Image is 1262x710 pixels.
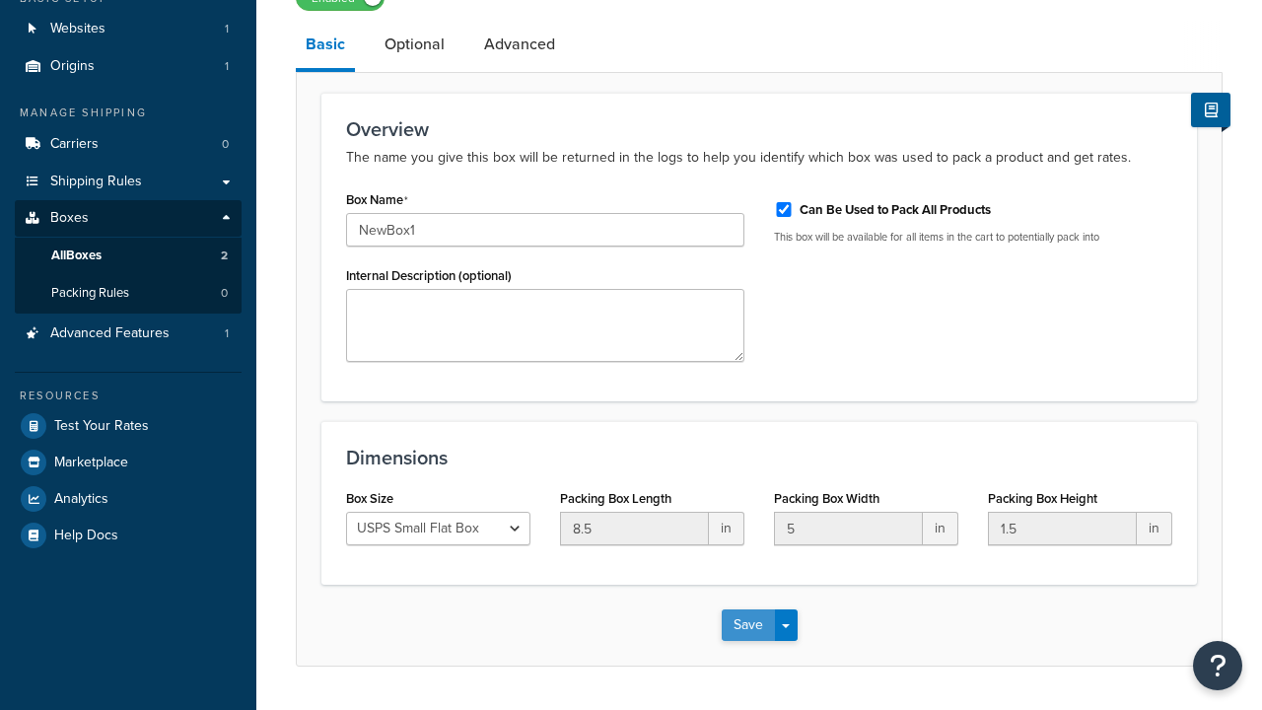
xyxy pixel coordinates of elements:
a: Marketplace [15,445,242,480]
li: Origins [15,48,242,85]
label: Box Name [346,192,408,208]
span: 0 [222,136,229,153]
label: Can Be Used to Pack All Products [800,201,991,219]
button: Save [722,609,775,641]
a: Basic [296,21,355,72]
a: Analytics [15,481,242,517]
label: Packing Box Width [774,491,879,506]
span: All Boxes [51,248,102,264]
li: Boxes [15,200,242,313]
label: Packing Box Length [560,491,671,506]
h3: Dimensions [346,447,1172,468]
label: Box Size [346,491,393,506]
span: Analytics [54,491,108,508]
span: Help Docs [54,528,118,544]
a: Websites1 [15,11,242,47]
a: Help Docs [15,518,242,553]
span: Websites [50,21,105,37]
label: Packing Box Height [988,491,1097,506]
a: Boxes [15,200,242,237]
div: Manage Shipping [15,105,242,121]
span: Origins [50,58,95,75]
label: Internal Description (optional) [346,268,512,283]
span: Test Your Rates [54,418,149,435]
span: in [923,512,958,545]
span: in [1137,512,1172,545]
span: 1 [225,21,229,37]
a: Origins1 [15,48,242,85]
a: Packing Rules0 [15,275,242,312]
h3: Overview [346,118,1172,140]
p: The name you give this box will be returned in the logs to help you identify which box was used t... [346,146,1172,170]
li: Websites [15,11,242,47]
span: in [709,512,744,545]
li: Packing Rules [15,275,242,312]
span: Shipping Rules [50,174,142,190]
span: Carriers [50,136,99,153]
span: 1 [225,325,229,342]
li: Carriers [15,126,242,163]
a: Advanced Features1 [15,316,242,352]
span: Packing Rules [51,285,129,302]
p: This box will be available for all items in the cart to potentially pack into [774,230,1172,245]
span: 1 [225,58,229,75]
li: Advanced Features [15,316,242,352]
span: 0 [221,285,228,302]
a: AllBoxes2 [15,238,242,274]
a: Shipping Rules [15,164,242,200]
button: Open Resource Center [1193,641,1242,690]
span: Advanced Features [50,325,170,342]
a: Carriers0 [15,126,242,163]
button: Show Help Docs [1191,93,1230,127]
a: Test Your Rates [15,408,242,444]
span: Boxes [50,210,89,227]
span: 2 [221,248,228,264]
span: Marketplace [54,455,128,471]
div: Resources [15,388,242,404]
a: Advanced [474,21,565,68]
a: Optional [375,21,455,68]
